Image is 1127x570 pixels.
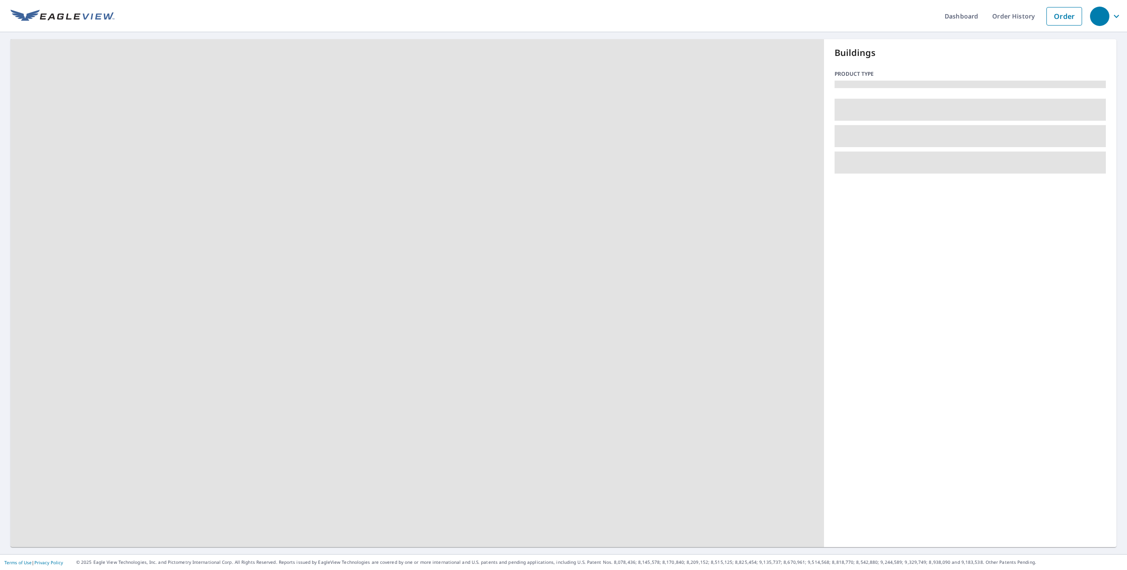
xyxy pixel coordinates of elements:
p: Product type [835,70,1106,78]
a: Privacy Policy [34,559,63,566]
a: Terms of Use [4,559,32,566]
p: Buildings [835,46,1106,59]
a: Order [1046,7,1082,26]
p: | [4,560,63,565]
img: EV Logo [11,10,115,23]
p: © 2025 Eagle View Technologies, Inc. and Pictometry International Corp. All Rights Reserved. Repo... [76,559,1123,566]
